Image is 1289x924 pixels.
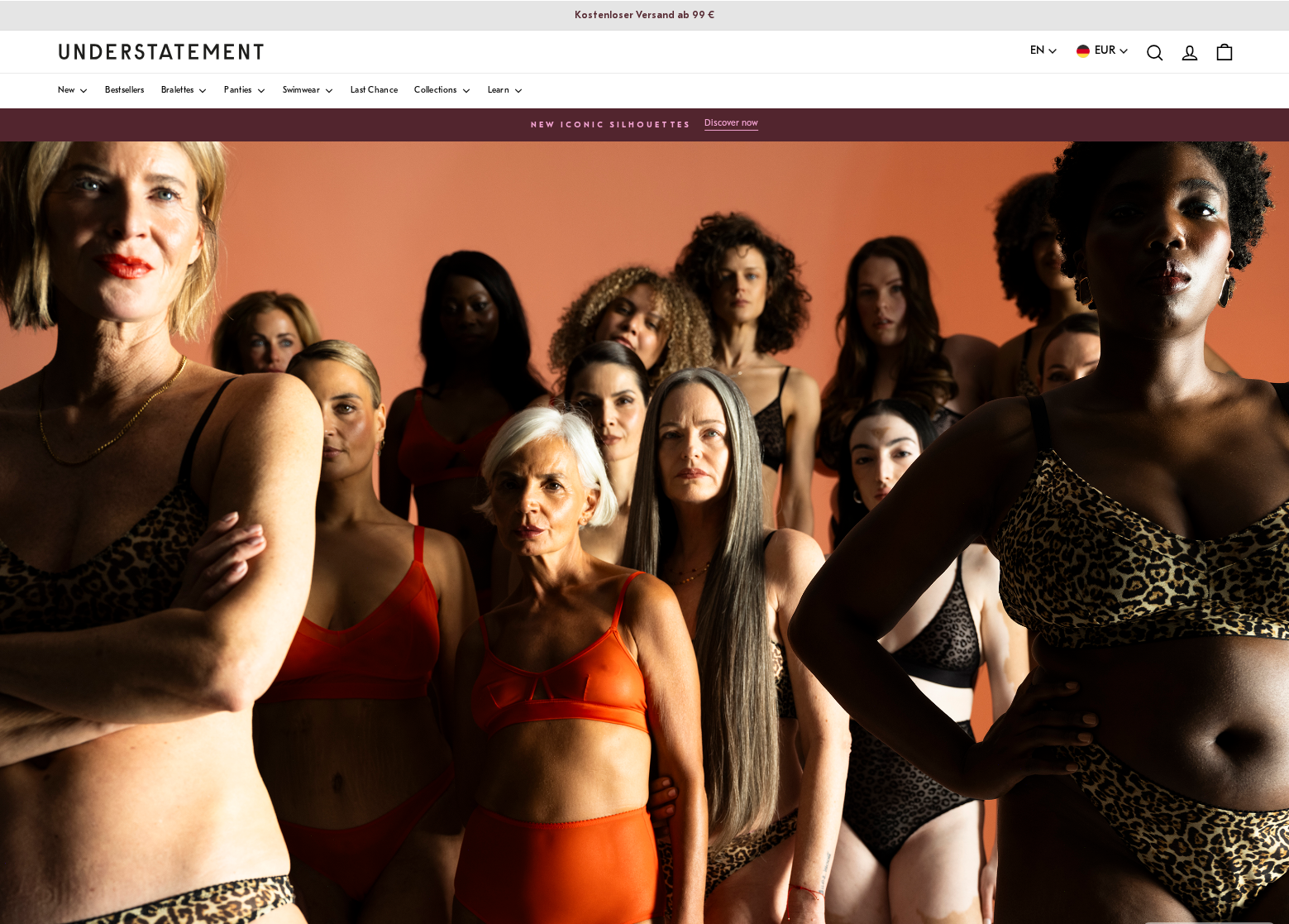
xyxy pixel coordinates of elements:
button: EN [1030,42,1058,60]
a: New Iconic Silhouettes Discover now [17,113,1272,136]
span: New [58,87,75,95]
span: Last Chance [351,87,398,95]
a: Last Chance [351,74,398,108]
a: Bestsellers [105,74,144,108]
span: Bestsellers [105,87,144,95]
h6: New Iconic Silhouettes [531,121,691,131]
a: Swimwear [283,74,334,108]
a: Collections [414,74,470,108]
a: Learn [488,74,524,108]
span: EUR [1095,42,1115,60]
a: New [58,74,89,108]
p: Discover now [704,118,758,129]
button: EUR [1075,42,1129,60]
a: Bralettes [161,74,208,108]
span: Collections [414,87,456,95]
span: Bralettes [161,87,194,95]
span: Swimwear [283,87,320,95]
span: Panties [224,87,251,95]
a: Understatement Homepage [58,44,265,59]
a: Panties [224,74,265,108]
span: EN [1030,42,1044,60]
span: Learn [488,87,510,95]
